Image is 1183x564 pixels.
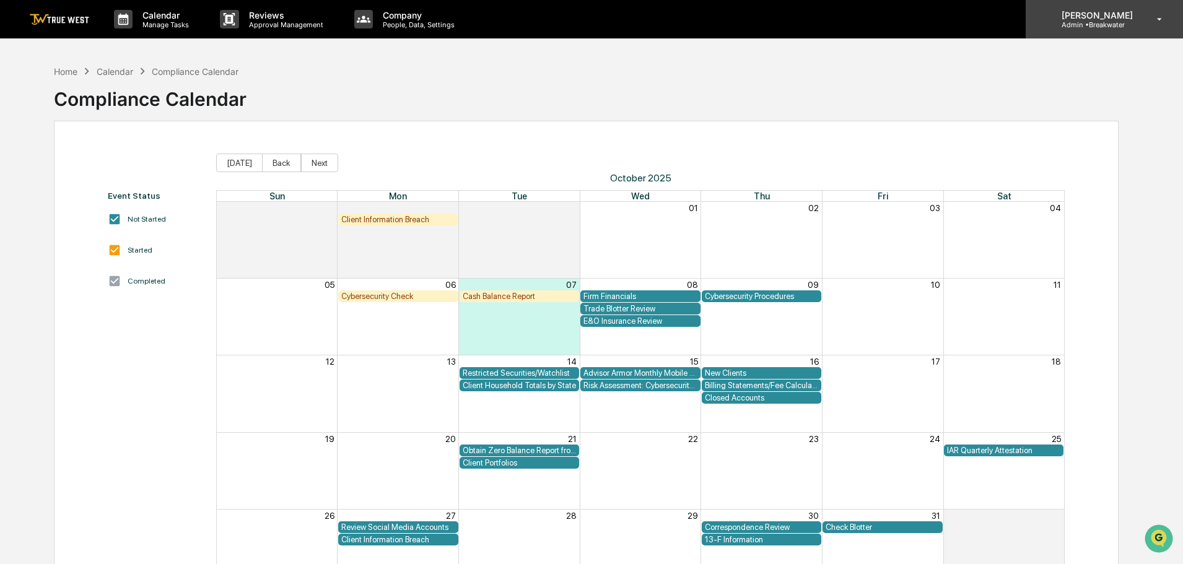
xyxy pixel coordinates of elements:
[445,434,456,444] button: 20
[85,248,159,271] a: 🗄️Attestations
[128,215,166,223] div: Not Started
[341,523,455,532] div: Review Social Media Accounts
[463,368,577,378] div: Restricted Securities/Watchlist
[1143,523,1177,557] iframe: Open customer support
[583,316,697,326] div: E&O Insurance Review
[463,458,577,467] div: Client Portfolios
[7,248,85,271] a: 🖐️Preclearance
[12,278,22,288] div: 🔎
[54,78,247,110] div: Compliance Calendar
[826,523,940,532] div: Check Blotter
[341,292,455,301] div: Cybersecurity Check
[463,381,577,390] div: Client Household Totals by State
[211,98,225,113] button: Start new chat
[152,66,238,77] div: Compliance Calendar
[567,357,577,367] button: 14
[463,446,577,455] div: Obtain Zero Balance Report from Custodian
[446,511,456,521] button: 27
[705,368,819,378] div: New Clients
[326,357,334,367] button: 12
[705,292,819,301] div: Cybersecurity Procedures
[932,511,940,521] button: 31
[566,511,577,521] button: 28
[1052,357,1061,367] button: 18
[56,107,170,117] div: We're available if you need us!
[690,357,698,367] button: 15
[705,523,819,532] div: Correspondence Review
[133,20,195,29] p: Manage Tasks
[216,172,1065,184] span: October 2025
[568,434,577,444] button: 21
[7,272,83,294] a: 🔎Data Lookup
[445,280,456,290] button: 06
[325,511,334,521] button: 26
[754,191,770,201] span: Thu
[447,357,456,367] button: 13
[262,154,301,172] button: Back
[25,277,78,289] span: Data Lookup
[878,191,888,201] span: Fri
[808,280,819,290] button: 09
[1052,434,1061,444] button: 25
[808,203,819,213] button: 02
[216,154,263,172] button: [DATE]
[566,203,577,213] button: 30
[128,246,152,254] div: Started
[110,202,135,212] span: [DATE]
[239,10,330,20] p: Reviews
[102,253,154,266] span: Attestations
[389,191,407,201] span: Mon
[930,203,940,213] button: 03
[103,202,107,212] span: •
[1052,20,1139,29] p: Admin • Breakwater
[269,191,285,201] span: Sun
[38,202,100,212] span: [PERSON_NAME]
[341,535,455,544] div: Client Information Breach
[133,10,195,20] p: Calendar
[1050,203,1061,213] button: 04
[583,304,697,313] div: Trade Blotter Review
[1054,280,1061,290] button: 11
[56,95,203,107] div: Start new chat
[512,191,527,201] span: Tue
[687,280,698,290] button: 08
[239,20,330,29] p: Approval Management
[463,292,577,301] div: Cash Balance Report
[583,292,697,301] div: Firm Financials
[108,191,204,201] div: Event Status
[12,254,22,264] div: 🖐️
[12,137,83,147] div: Past conversations
[810,357,819,367] button: 16
[12,157,32,176] img: Tammy Steffen
[1052,10,1139,20] p: [PERSON_NAME]
[566,280,577,290] button: 07
[325,280,334,290] button: 05
[932,357,940,367] button: 17
[110,168,135,178] span: [DATE]
[103,168,107,178] span: •
[930,434,940,444] button: 24
[30,14,89,25] img: logo
[26,95,48,117] img: 8933085812038_c878075ebb4cc5468115_72.jpg
[931,280,940,290] button: 10
[705,393,819,402] div: Closed Accounts
[631,191,650,201] span: Wed
[1052,511,1061,521] button: 01
[808,511,819,521] button: 30
[373,10,461,20] p: Company
[192,135,225,150] button: See all
[705,381,819,390] div: Billing Statements/Fee Calculations Report
[12,95,35,117] img: 1746055101610-c473b297-6a78-478c-a979-82029cc54cd1
[688,511,698,521] button: 29
[97,66,133,77] div: Calendar
[445,203,456,213] button: 29
[997,191,1011,201] span: Sat
[688,434,698,444] button: 22
[324,203,334,213] button: 28
[583,368,697,378] div: Advisor Armor Monthly Mobile Applet Scan
[38,168,100,178] span: [PERSON_NAME]
[583,381,697,390] div: Risk Assessment: Cybersecurity and Technology Vendor Review
[90,254,100,264] div: 🗄️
